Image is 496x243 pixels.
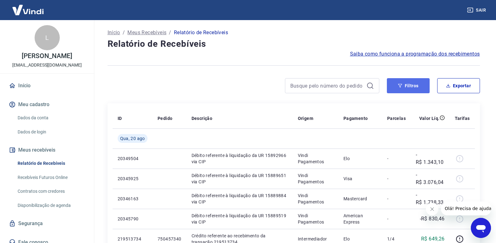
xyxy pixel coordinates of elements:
p: Elo [343,236,377,242]
button: Exportar [437,78,480,93]
a: Segurança [8,217,86,230]
a: Meus Recebíveis [127,29,166,36]
p: Tarifas [455,115,470,121]
p: -R$ 3.076,04 [416,171,445,186]
button: Meu cadastro [8,98,86,111]
p: Pagamento [343,115,368,121]
p: Visa [343,175,377,182]
a: Dados de login [15,126,86,138]
a: Relatório de Recebíveis [15,157,86,170]
p: [EMAIL_ADDRESS][DOMAIN_NAME] [12,62,82,68]
a: Recebíveis Futuros Online [15,171,86,184]
p: Vindi Pagamentos [298,172,333,185]
input: Busque pelo número do pedido [290,81,364,90]
p: Parcelas [387,115,406,121]
p: -R$ 830,46 [420,215,445,223]
p: 20345925 [118,175,148,182]
p: - [387,216,406,222]
p: Elo [343,155,377,162]
p: 20349504 [118,155,148,162]
span: Olá! Precisa de ajuda? [4,4,53,9]
p: American Express [343,213,377,225]
p: / [123,29,125,36]
p: Intermediador [298,236,333,242]
p: 219513734 [118,236,148,242]
p: 1/4 [387,236,406,242]
span: Qua, 20 ago [120,135,145,142]
a: Disponibilização de agenda [15,199,86,212]
img: Vindi [8,0,48,19]
p: Vindi Pagamentos [298,152,333,165]
p: Mastercard [343,196,377,202]
p: Débito referente à liquidação da UR 15889884 via CIP [192,192,288,205]
button: Sair [466,4,488,16]
a: Saiba como funciona a programação dos recebimentos [350,50,480,58]
a: Início [8,79,86,93]
p: - [387,155,406,162]
p: Débito referente à liquidação da UR 15889651 via CIP [192,172,288,185]
p: 20345790 [118,216,148,222]
h4: Relatório de Recebíveis [108,38,480,50]
p: - [387,175,406,182]
p: Relatório de Recebíveis [174,29,228,36]
p: Origem [298,115,313,121]
p: Descrição [192,115,213,121]
p: Débito referente à liquidação da UR 15889519 via CIP [192,213,288,225]
p: -R$ 1.343,10 [416,151,445,166]
p: / [169,29,171,36]
iframe: Mensagem da empresa [441,202,491,215]
p: R$ 649,26 [421,235,445,243]
button: Meus recebíveis [8,143,86,157]
p: Vindi Pagamentos [298,192,333,205]
div: L [35,25,60,50]
a: Dados da conta [15,111,86,124]
p: Valor Líq. [419,115,440,121]
button: Filtros [387,78,430,93]
iframe: Fechar mensagem [426,203,438,215]
p: Pedido [158,115,172,121]
p: -R$ 1.738,33 [416,191,445,206]
a: Contratos com credores [15,185,86,198]
p: Débito referente à liquidação da UR 15892966 via CIP [192,152,288,165]
p: 20346163 [118,196,148,202]
p: [PERSON_NAME] [22,53,72,59]
a: Início [108,29,120,36]
p: Vindi Pagamentos [298,213,333,225]
p: 750457340 [158,236,181,242]
p: ID [118,115,122,121]
iframe: Botão para abrir a janela de mensagens [471,218,491,238]
p: - [387,196,406,202]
